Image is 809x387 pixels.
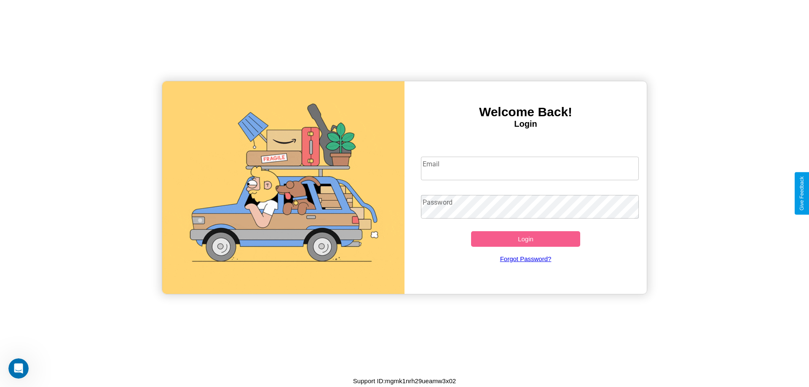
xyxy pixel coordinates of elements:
[8,358,29,379] iframe: Intercom live chat
[353,375,456,387] p: Support ID: mgmk1nrh29ueamw3x02
[417,247,635,271] a: Forgot Password?
[162,81,404,294] img: gif
[404,119,647,129] h4: Login
[404,105,647,119] h3: Welcome Back!
[471,231,580,247] button: Login
[799,176,805,211] div: Give Feedback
